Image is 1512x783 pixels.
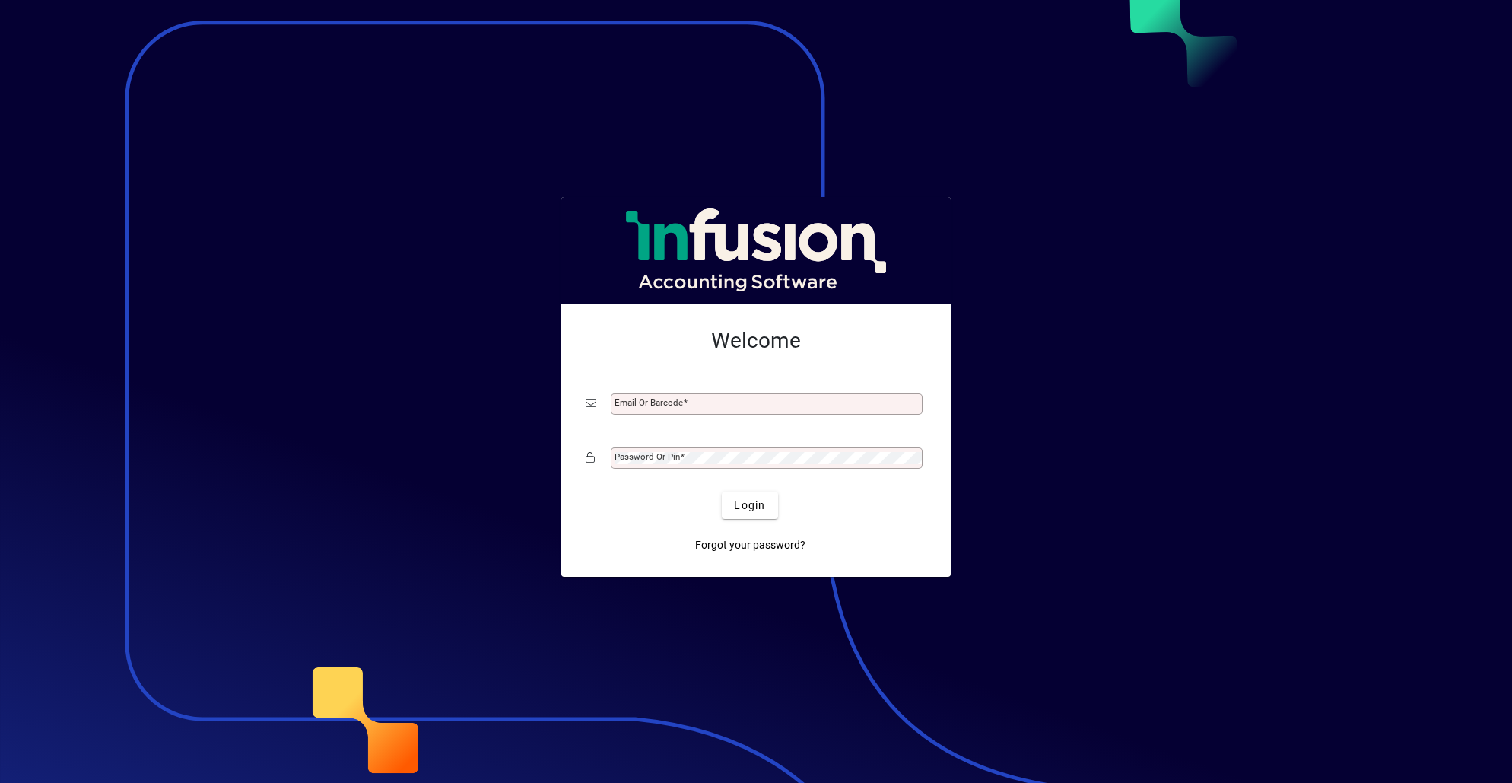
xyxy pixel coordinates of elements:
[586,328,926,354] h2: Welcome
[615,397,683,408] mat-label: Email or Barcode
[734,498,765,514] span: Login
[695,537,805,553] span: Forgot your password?
[689,531,812,559] a: Forgot your password?
[722,492,777,519] button: Login
[615,451,680,462] mat-label: Password or Pin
